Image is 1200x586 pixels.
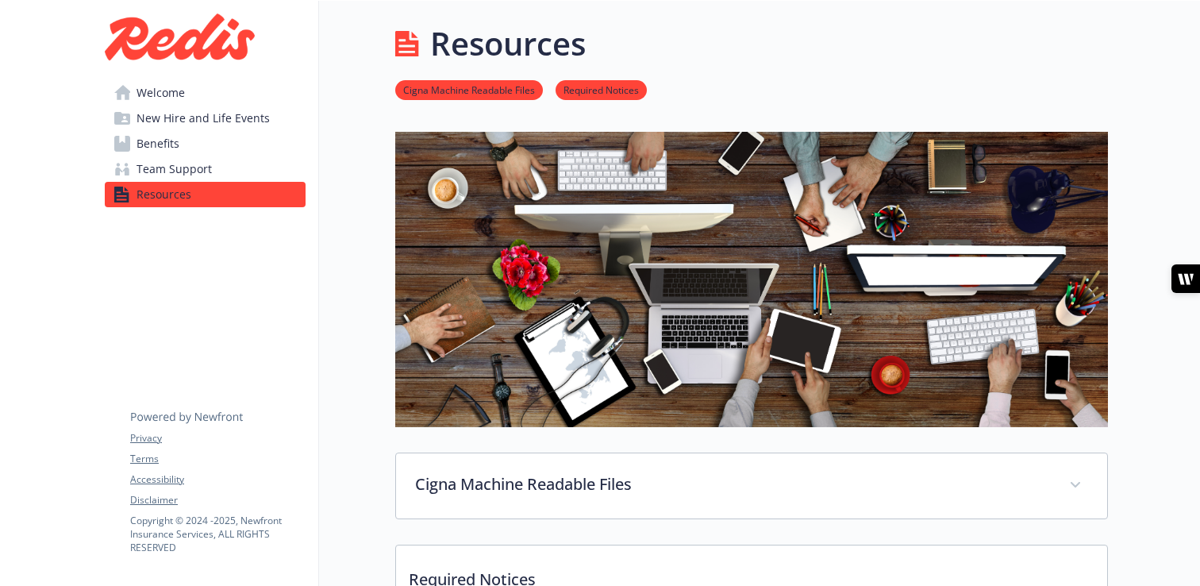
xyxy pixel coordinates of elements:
[130,514,305,554] p: Copyright © 2024 - 2025 , Newfront Insurance Services, ALL RIGHTS RESERVED
[396,453,1107,519] div: Cigna Machine Readable Files
[105,156,306,182] a: Team Support
[137,80,185,106] span: Welcome
[415,472,1050,496] p: Cigna Machine Readable Files
[130,452,305,466] a: Terms
[105,182,306,207] a: Resources
[430,20,586,67] h1: Resources
[137,131,179,156] span: Benefits
[556,82,647,97] a: Required Notices
[130,493,305,507] a: Disclaimer
[395,132,1108,427] img: resources page banner
[130,472,305,487] a: Accessibility
[105,80,306,106] a: Welcome
[137,106,270,131] span: New Hire and Life Events
[137,156,212,182] span: Team Support
[137,182,191,207] span: Resources
[395,82,543,97] a: Cigna Machine Readable Files
[105,106,306,131] a: New Hire and Life Events
[105,131,306,156] a: Benefits
[130,431,305,445] a: Privacy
